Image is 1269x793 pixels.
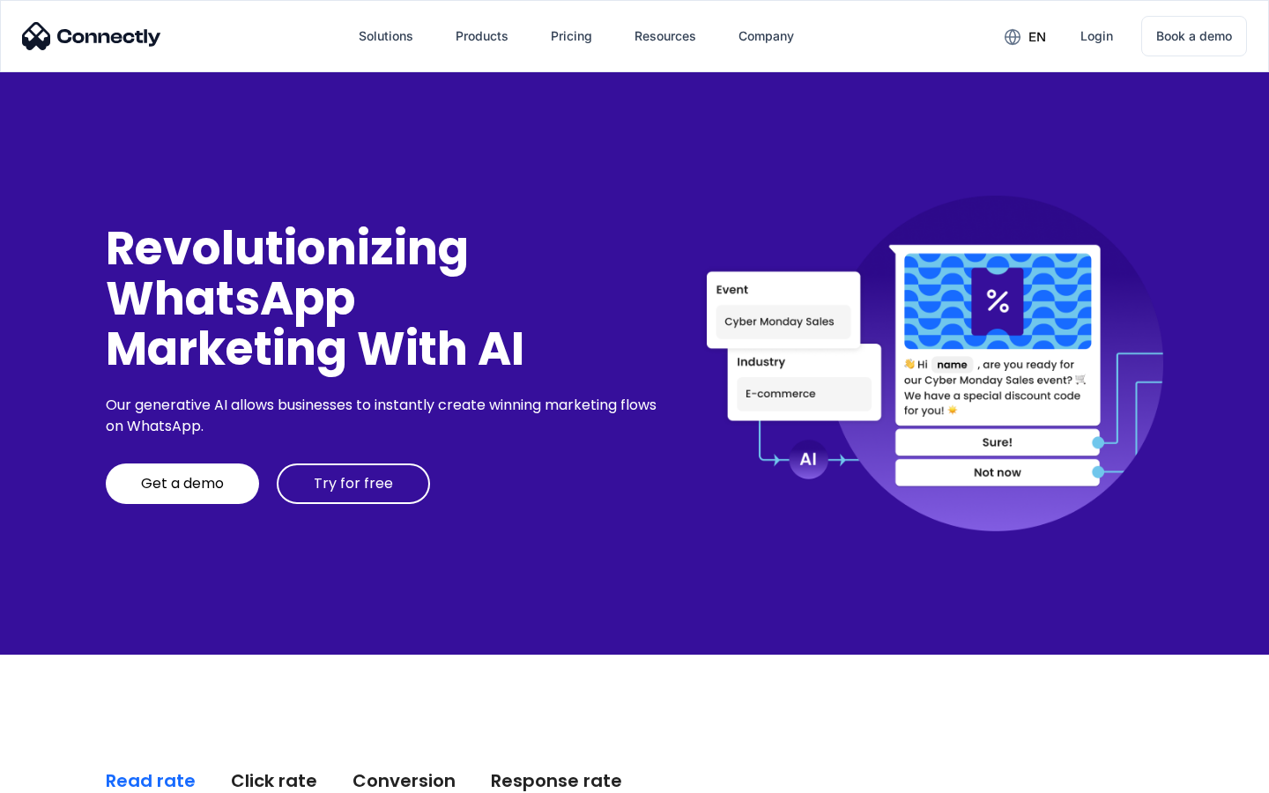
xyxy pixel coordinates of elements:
div: Revolutionizing WhatsApp Marketing With AI [106,223,663,374]
div: Conversion [352,768,456,793]
a: Get a demo [106,463,259,504]
div: Resources [634,24,696,48]
div: Try for free [314,475,393,493]
div: Products [456,24,508,48]
div: Our generative AI allows businesses to instantly create winning marketing flows on WhatsApp. [106,395,663,437]
a: Login [1066,15,1127,57]
div: Read rate [106,768,196,793]
div: en [1028,25,1046,49]
a: Try for free [277,463,430,504]
div: Response rate [491,768,622,793]
div: Company [738,24,794,48]
div: Pricing [551,24,592,48]
a: Book a demo [1141,16,1247,56]
a: Pricing [537,15,606,57]
div: Click rate [231,768,317,793]
img: Connectly Logo [22,22,161,50]
div: Solutions [359,24,413,48]
div: Get a demo [141,475,224,493]
div: Login [1080,24,1113,48]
